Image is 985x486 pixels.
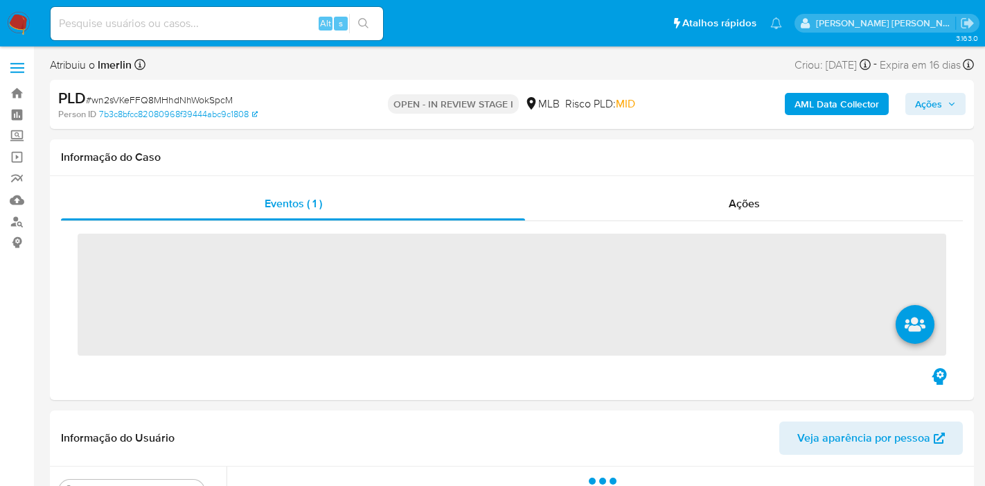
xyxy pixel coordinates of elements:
span: ‌ [78,234,946,356]
button: search-icon [349,14,378,33]
span: Veja aparência por pessoa [797,422,930,455]
a: Notificações [770,17,782,29]
p: leticia.merlin@mercadolivre.com [816,17,956,30]
b: Person ID [58,108,96,121]
span: Alt [320,17,331,30]
b: AML Data Collector [795,93,879,115]
b: lmerlin [95,57,132,73]
input: Pesquise usuários ou casos... [51,15,383,33]
span: Risco PLD: [565,96,635,112]
span: Eventos ( 1 ) [265,196,322,211]
button: Veja aparência por pessoa [779,422,963,455]
span: Ações [729,196,760,211]
a: 7b3c8bfcc82080968f39444abc9c1808 [99,108,258,121]
div: Criou: [DATE] [795,55,871,74]
h1: Informação do Caso [61,150,963,164]
b: PLD [58,87,86,109]
p: OPEN - IN REVIEW STAGE I [388,94,519,114]
button: AML Data Collector [785,93,889,115]
span: s [339,17,343,30]
span: Expira em 16 dias [880,58,961,73]
span: # wn2sVKeFFQ8MHhdNhWokSpcM [86,93,233,107]
span: Atribuiu o [50,58,132,73]
span: - [873,55,877,74]
span: Atalhos rápidos [682,16,756,31]
a: Sair [960,16,975,31]
h1: Informação do Usuário [61,431,175,445]
button: Ações [905,93,966,115]
span: Ações [915,93,942,115]
span: MID [616,96,635,112]
div: MLB [524,96,560,112]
